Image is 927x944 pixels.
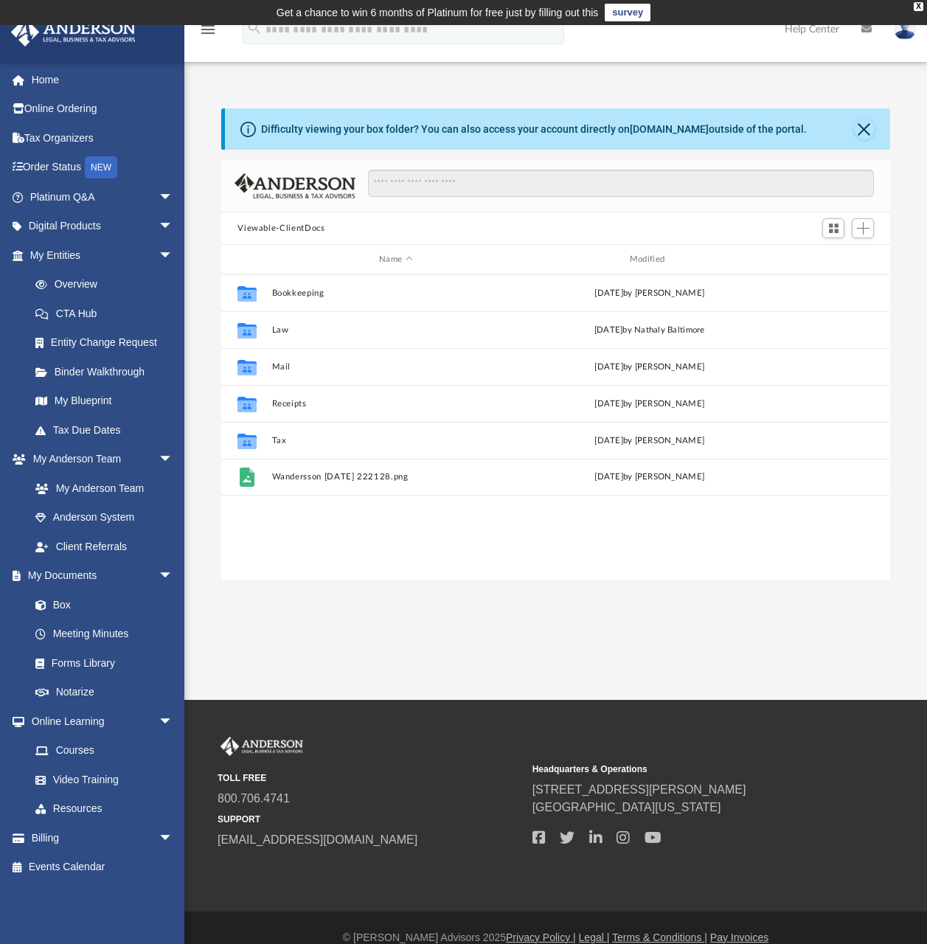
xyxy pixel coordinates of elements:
[272,325,520,335] button: Law
[368,170,874,198] input: Search files and folders
[21,328,195,358] a: Entity Change Request
[277,4,599,21] div: Get a chance to win 6 months of Platinum for free just by filling out this
[10,212,195,241] a: Digital Productsarrow_drop_down
[7,18,140,46] img: Anderson Advisors Platinum Portal
[526,398,774,411] div: [DATE] by [PERSON_NAME]
[10,65,195,94] a: Home
[21,678,188,707] a: Notarize
[21,532,188,561] a: Client Referrals
[199,28,217,38] a: menu
[506,931,576,943] a: Privacy Policy |
[630,123,709,135] a: [DOMAIN_NAME]
[526,471,774,484] div: [DATE] by [PERSON_NAME]
[218,833,417,846] a: [EMAIL_ADDRESS][DOMAIN_NAME]
[272,399,520,409] button: Receipts
[159,445,188,475] span: arrow_drop_down
[579,931,610,943] a: Legal |
[526,253,774,266] div: Modified
[199,21,217,38] i: menu
[10,445,188,474] a: My Anderson Teamarrow_drop_down
[21,648,181,678] a: Forms Library
[710,931,768,943] a: Pay Invoices
[272,436,520,445] button: Tax
[261,122,807,137] div: Difficulty viewing your box folder? You can also access your account directly on outside of the p...
[21,503,188,532] a: Anderson System
[10,153,195,183] a: Order StatusNEW
[159,707,188,737] span: arrow_drop_down
[21,357,195,386] a: Binder Walkthrough
[532,801,721,813] a: [GEOGRAPHIC_DATA][US_STATE]
[10,707,188,736] a: Online Learningarrow_drop_down
[10,853,195,882] a: Events Calendar
[218,813,522,826] small: SUPPORT
[822,218,844,239] button: Switch to Grid View
[159,212,188,242] span: arrow_drop_down
[21,619,188,649] a: Meeting Minutes
[21,736,188,766] a: Courses
[780,253,883,266] div: id
[21,299,195,328] a: CTA Hub
[21,270,195,299] a: Overview
[272,362,520,372] button: Mail
[159,240,188,271] span: arrow_drop_down
[612,931,707,943] a: Terms & Conditions |
[159,182,188,212] span: arrow_drop_down
[221,274,889,580] div: grid
[894,18,916,40] img: User Pic
[237,222,324,235] button: Viewable-ClientDocs
[218,792,290,805] a: 800.706.4741
[228,253,265,266] div: id
[271,253,519,266] div: Name
[532,763,837,776] small: Headquarters & Operations
[10,823,195,853] a: Billingarrow_drop_down
[605,4,650,21] a: survey
[159,561,188,591] span: arrow_drop_down
[272,288,520,298] button: Bookkeeping
[21,386,188,416] a: My Blueprint
[10,94,195,124] a: Online Ordering
[21,765,181,794] a: Video Training
[10,123,195,153] a: Tax Organizers
[526,324,774,337] div: by Nathaly Baltimore
[85,156,117,178] div: NEW
[10,240,195,270] a: My Entitiesarrow_drop_down
[272,472,520,482] button: Wandersson [DATE] 222128.png
[526,287,774,300] div: [DATE] by [PERSON_NAME]
[852,218,874,239] button: Add
[10,182,195,212] a: Platinum Q&Aarrow_drop_down
[218,737,306,756] img: Anderson Advisors Platinum Portal
[526,434,774,448] div: [DATE] by [PERSON_NAME]
[21,590,181,619] a: Box
[246,20,263,36] i: search
[159,823,188,853] span: arrow_drop_down
[10,561,188,591] a: My Documentsarrow_drop_down
[532,783,746,796] a: [STREET_ADDRESS][PERSON_NAME]
[21,415,195,445] a: Tax Due Dates
[914,2,923,11] div: close
[526,361,774,374] div: [DATE] by [PERSON_NAME]
[21,473,181,503] a: My Anderson Team
[854,119,875,139] button: Close
[21,794,188,824] a: Resources
[594,326,623,334] span: [DATE]
[218,771,522,785] small: TOLL FREE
